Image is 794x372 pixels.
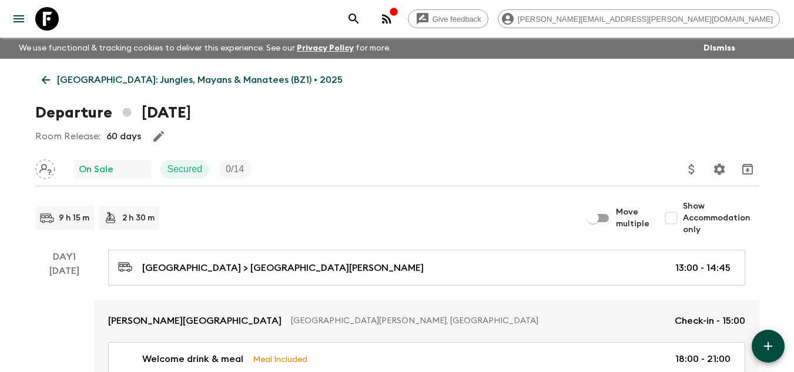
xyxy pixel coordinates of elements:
p: [GEOGRAPHIC_DATA][PERSON_NAME], [GEOGRAPHIC_DATA] [291,315,665,327]
a: [PERSON_NAME][GEOGRAPHIC_DATA][GEOGRAPHIC_DATA][PERSON_NAME], [GEOGRAPHIC_DATA]Check-in - 15:00 [94,300,759,342]
p: [GEOGRAPHIC_DATA]: Jungles, Mayans & Manatees (BZ1) • 2025 [57,73,343,87]
p: Room Release: [35,129,100,143]
div: Secured [160,160,210,179]
p: We use functional & tracking cookies to deliver this experience. See our for more. [14,38,396,59]
p: Meal Included [253,353,307,366]
a: Privacy Policy [297,44,354,52]
p: Secured [167,162,203,176]
button: Archive (Completed, Cancelled or Unsynced Departures only) [736,157,759,181]
div: Trip Fill [219,160,251,179]
a: [GEOGRAPHIC_DATA] > [GEOGRAPHIC_DATA][PERSON_NAME]13:00 - 14:45 [108,250,745,286]
p: 18:00 - 21:00 [675,352,731,366]
p: 9 h 15 m [59,212,89,224]
span: [PERSON_NAME][EMAIL_ADDRESS][PERSON_NAME][DOMAIN_NAME] [511,15,779,24]
p: On Sale [79,162,113,176]
span: Show Accommodation only [683,200,759,236]
p: 2 h 30 m [122,212,155,224]
p: [GEOGRAPHIC_DATA] > [GEOGRAPHIC_DATA][PERSON_NAME] [142,261,424,275]
span: Assign pack leader [35,163,55,172]
p: 0 / 14 [226,162,244,176]
p: 13:00 - 14:45 [675,261,731,275]
button: Dismiss [701,40,738,56]
h1: Departure [DATE] [35,101,191,125]
button: menu [7,7,31,31]
div: [PERSON_NAME][EMAIL_ADDRESS][PERSON_NAME][DOMAIN_NAME] [498,9,780,28]
p: [PERSON_NAME][GEOGRAPHIC_DATA] [108,314,282,328]
p: Welcome drink & meal [142,352,243,366]
a: Give feedback [408,9,488,28]
p: 60 days [106,129,141,143]
span: Move multiple [616,206,650,230]
p: Check-in - 15:00 [675,314,745,328]
button: Settings [708,157,731,181]
span: Give feedback [426,15,488,24]
a: [GEOGRAPHIC_DATA]: Jungles, Mayans & Manatees (BZ1) • 2025 [35,68,349,92]
button: Update Price, Early Bird Discount and Costs [680,157,703,181]
p: Day 1 [35,250,94,264]
button: search adventures [342,7,366,31]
